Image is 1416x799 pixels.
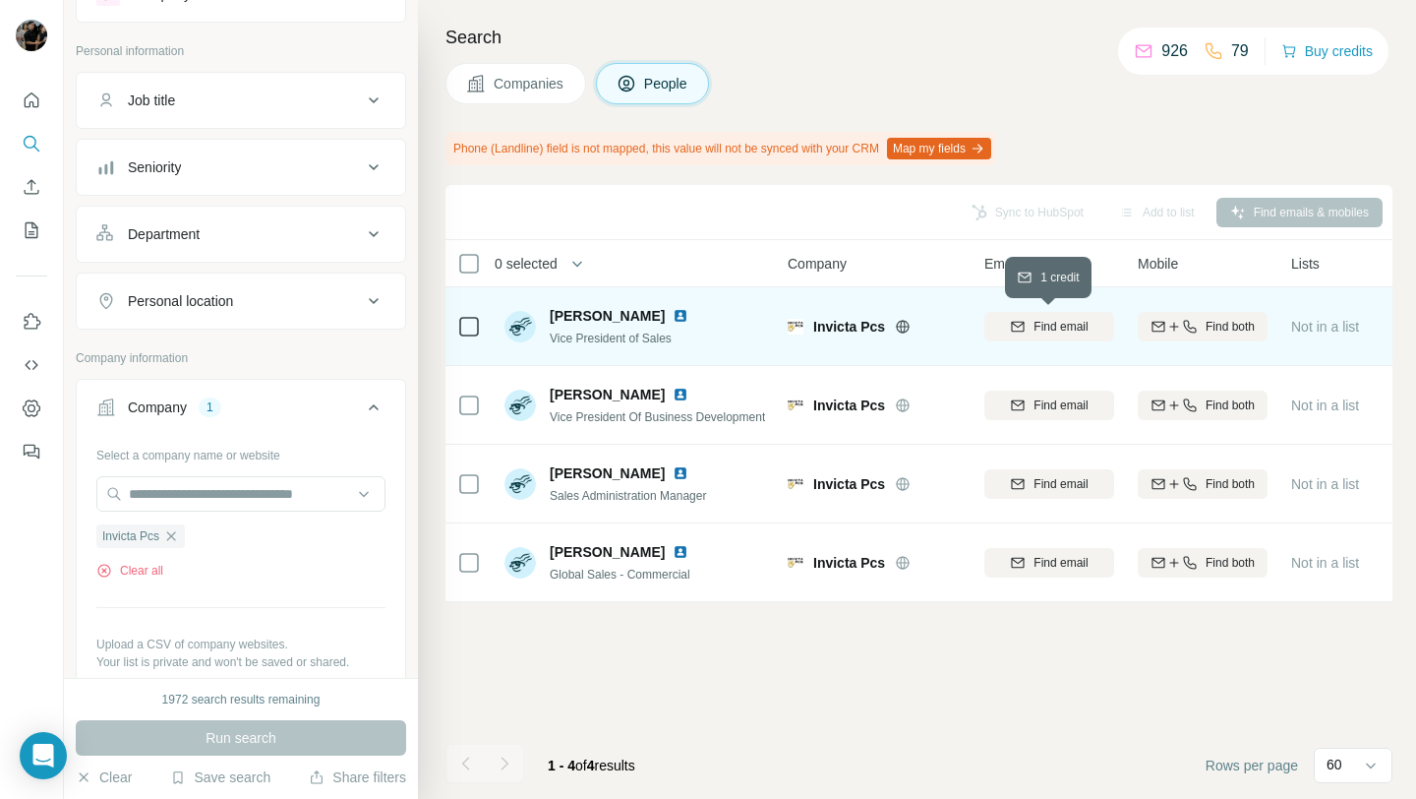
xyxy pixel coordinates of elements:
span: Not in a list [1291,476,1359,492]
span: Invicta Pcs [813,553,885,573]
button: Find email [984,469,1114,499]
button: Seniority [77,144,405,191]
div: Department [128,224,200,244]
img: Logo of Invicta Pcs [788,476,803,492]
div: Open Intercom Messenger [20,732,67,779]
span: Vice President of Sales [550,332,672,345]
button: Department [77,211,405,258]
button: Enrich CSV [16,169,47,205]
button: Feedback [16,434,47,469]
button: Company1 [77,384,405,439]
div: 1972 search results remaining [162,691,321,708]
span: Lists [1291,254,1320,274]
button: Use Surfe API [16,347,47,383]
span: Companies [494,74,565,93]
div: Job title [128,91,175,110]
span: Find both [1206,554,1255,572]
span: of [575,758,587,773]
button: Dashboard [16,391,47,426]
span: Global Sales - Commercial [550,568,690,582]
img: Logo of Invicta Pcs [788,398,803,413]
button: Use Surfe on LinkedIn [16,304,47,339]
img: Avatar [504,311,536,342]
span: Invicta Pcs [813,317,885,337]
span: Not in a list [1291,319,1359,335]
button: Clear [76,768,132,787]
img: LinkedIn logo [673,387,688,402]
img: Avatar [504,547,536,579]
span: Not in a list [1291,398,1359,413]
span: Mobile [1138,254,1178,274]
img: LinkedIn logo [673,308,688,324]
img: Logo of Invicta Pcs [788,555,803,571]
span: Find email [1033,397,1088,414]
div: Company [128,398,187,417]
button: Find email [984,391,1114,420]
span: [PERSON_NAME] [550,385,665,404]
p: 79 [1231,39,1249,63]
button: Clear all [96,562,163,580]
button: Find both [1138,548,1268,578]
span: Find both [1206,318,1255,336]
span: [PERSON_NAME] [550,542,665,562]
span: Invicta Pcs [102,527,159,545]
span: Vice President Of Business Development [550,410,765,424]
img: LinkedIn logo [673,465,688,481]
span: [PERSON_NAME] [550,306,665,326]
div: 1 [199,399,221,416]
button: Personal location [77,277,405,325]
button: Search [16,126,47,161]
button: Job title [77,77,405,124]
p: 926 [1161,39,1188,63]
p: Company information [76,349,406,367]
img: Avatar [504,468,536,500]
img: Logo of Invicta Pcs [788,319,803,335]
span: Not in a list [1291,555,1359,571]
button: Save search [170,768,270,787]
button: Quick start [16,83,47,118]
img: Avatar [16,20,47,51]
h4: Search [445,24,1392,51]
span: Invicta Pcs [813,474,885,494]
button: Find both [1138,469,1268,499]
span: 1 - 4 [548,758,575,773]
button: Find email [984,548,1114,578]
span: Find email [1033,318,1088,336]
span: Sales Administration Manager [550,489,706,503]
span: 4 [587,758,595,773]
span: 0 selected [495,254,558,274]
p: 60 [1327,755,1342,774]
button: Find both [1138,312,1268,341]
span: Find email [1033,475,1088,493]
button: My lists [16,213,47,248]
span: Rows per page [1206,756,1298,775]
span: People [644,74,689,93]
span: Company [788,254,847,274]
div: Seniority [128,157,181,177]
span: [PERSON_NAME] [550,463,665,483]
div: Personal location [128,291,233,311]
span: Email [984,254,1019,274]
img: LinkedIn logo [673,544,688,560]
img: Avatar [504,390,536,421]
button: Find both [1138,391,1268,420]
span: Find email [1033,554,1088,572]
button: Buy credits [1281,37,1373,65]
p: Upload a CSV of company websites. [96,636,385,653]
button: Map my fields [887,138,991,159]
button: Find email [984,312,1114,341]
p: Your list is private and won't be saved or shared. [96,653,385,671]
span: Invicta Pcs [813,396,885,415]
span: results [548,758,635,773]
div: Phone (Landline) field is not mapped, this value will not be synced with your CRM [445,132,995,165]
button: Share filters [309,768,406,787]
div: Select a company name or website [96,439,385,464]
span: Find both [1206,475,1255,493]
p: Personal information [76,42,406,60]
span: Find both [1206,397,1255,414]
